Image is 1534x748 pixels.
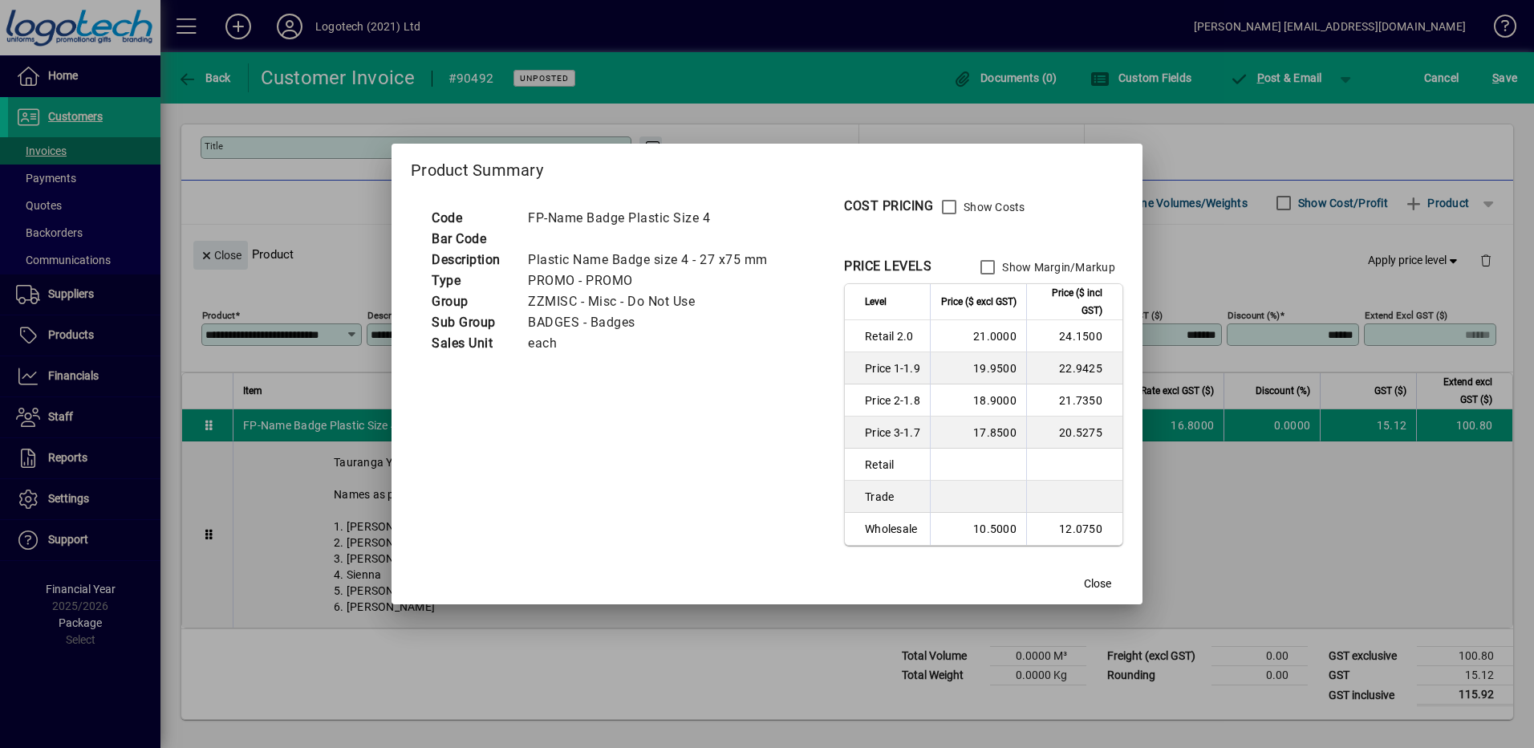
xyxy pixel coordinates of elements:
span: Price ($ excl GST) [941,293,1017,311]
td: Sales Unit [424,333,520,354]
td: 22.9425 [1026,352,1122,384]
span: Price 2-1.8 [865,392,920,409]
td: PROMO - PROMO [520,270,787,291]
span: Price ($ incl GST) [1037,284,1102,319]
span: Close [1084,575,1111,592]
td: Plastic Name Badge size 4 - 27 x75 mm [520,250,787,270]
label: Show Costs [960,199,1025,215]
td: Bar Code [424,229,520,250]
span: Trade [865,489,920,505]
td: 21.0000 [930,320,1026,352]
td: Group [424,291,520,312]
span: Level [865,293,887,311]
span: Price 1-1.9 [865,360,920,376]
td: 18.9000 [930,384,1026,417]
span: Wholesale [865,521,920,537]
td: 20.5275 [1026,417,1122,449]
td: 19.9500 [930,352,1026,384]
td: FP-Name Badge Plastic Size 4 [520,208,787,229]
td: Code [424,208,520,229]
td: 24.1500 [1026,320,1122,352]
td: each [520,333,787,354]
span: Price 3-1.7 [865,425,920,441]
div: PRICE LEVELS [844,257,931,276]
td: 17.8500 [930,417,1026,449]
td: BADGES - Badges [520,312,787,333]
h2: Product Summary [392,144,1142,190]
span: Retail 2.0 [865,328,920,344]
button: Close [1072,569,1123,598]
td: 12.0750 [1026,513,1122,545]
td: Type [424,270,520,291]
div: COST PRICING [844,197,933,216]
td: Sub Group [424,312,520,333]
td: Description [424,250,520,270]
td: 10.5000 [930,513,1026,545]
label: Show Margin/Markup [999,259,1115,275]
td: ZZMISC - Misc - Do Not Use [520,291,787,312]
td: 21.7350 [1026,384,1122,417]
span: Retail [865,457,920,473]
